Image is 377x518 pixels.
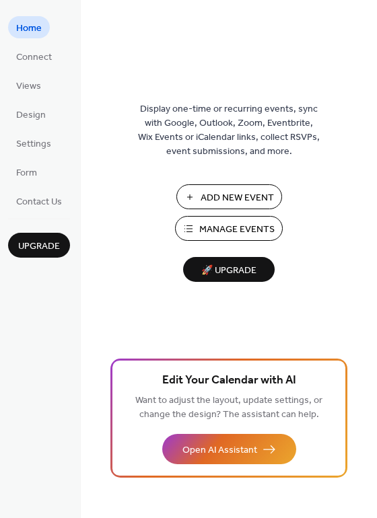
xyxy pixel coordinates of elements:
[18,239,60,254] span: Upgrade
[8,45,60,67] a: Connect
[8,132,59,154] a: Settings
[176,184,282,209] button: Add New Event
[162,434,296,464] button: Open AI Assistant
[182,443,257,457] span: Open AI Assistant
[16,79,41,94] span: Views
[201,191,274,205] span: Add New Event
[8,74,49,96] a: Views
[175,216,283,241] button: Manage Events
[8,233,70,258] button: Upgrade
[16,195,62,209] span: Contact Us
[16,22,42,36] span: Home
[183,257,275,282] button: 🚀 Upgrade
[8,190,70,212] a: Contact Us
[16,137,51,151] span: Settings
[16,166,37,180] span: Form
[8,103,54,125] a: Design
[191,262,267,280] span: 🚀 Upgrade
[8,16,50,38] a: Home
[135,392,322,424] span: Want to adjust the layout, update settings, or change the design? The assistant can help.
[138,102,320,159] span: Display one-time or recurring events, sync with Google, Outlook, Zoom, Eventbrite, Wix Events or ...
[16,50,52,65] span: Connect
[162,371,296,390] span: Edit Your Calendar with AI
[16,108,46,122] span: Design
[199,223,275,237] span: Manage Events
[8,161,45,183] a: Form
